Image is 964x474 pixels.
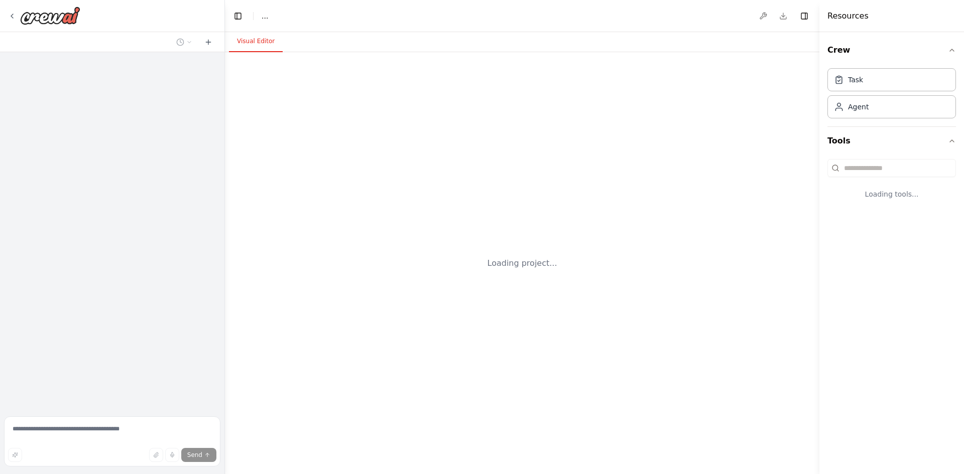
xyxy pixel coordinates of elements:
button: Send [181,448,216,462]
div: Agent [848,102,869,112]
button: Switch to previous chat [172,36,196,48]
span: Send [187,451,202,459]
nav: breadcrumb [262,11,268,21]
button: Improve this prompt [8,448,22,462]
button: Crew [827,36,956,64]
span: ... [262,11,268,21]
button: Hide left sidebar [231,9,245,23]
div: Crew [827,64,956,126]
div: Loading tools... [827,181,956,207]
div: Loading project... [488,257,557,269]
button: Upload files [149,448,163,462]
button: Click to speak your automation idea [165,448,179,462]
button: Hide right sidebar [797,9,811,23]
img: Logo [20,7,80,25]
h4: Resources [827,10,869,22]
button: Tools [827,127,956,155]
div: Task [848,75,863,85]
button: Start a new chat [200,36,216,48]
button: Visual Editor [229,31,283,52]
div: Tools [827,155,956,215]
